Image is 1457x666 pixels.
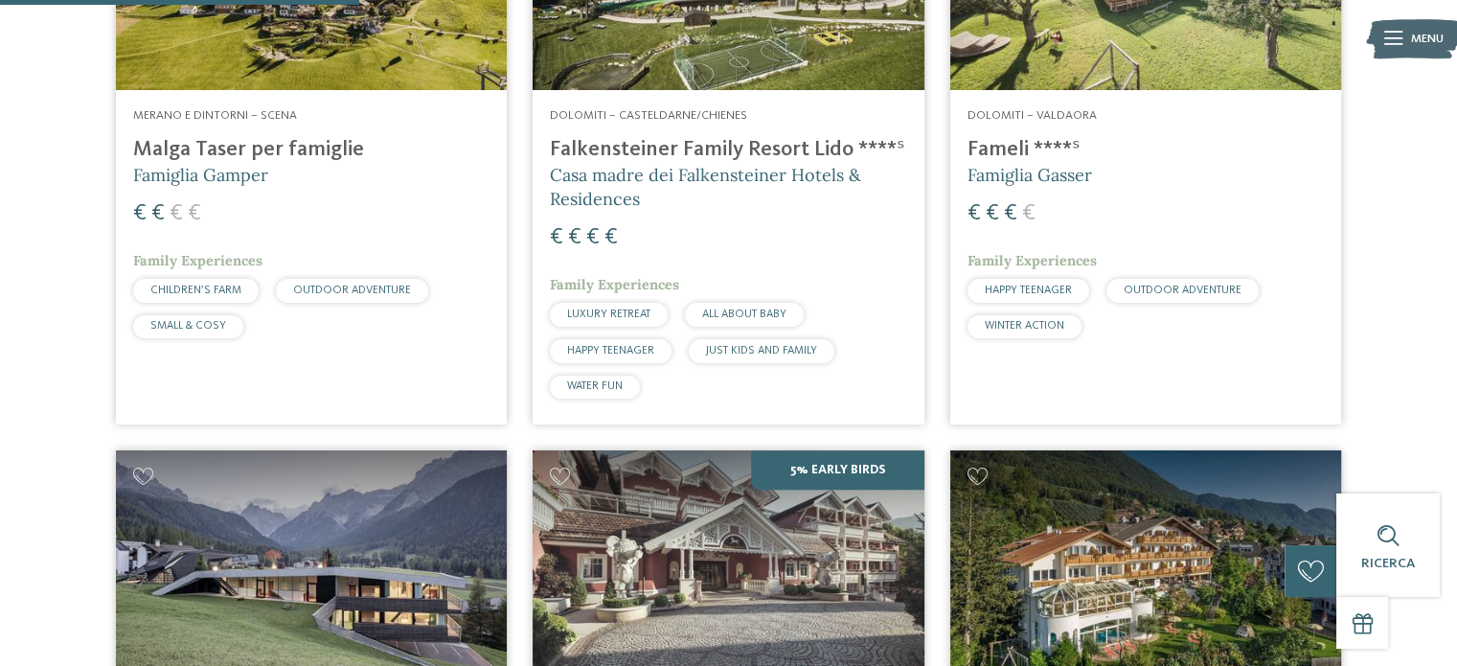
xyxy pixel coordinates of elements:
[550,137,906,163] h4: Falkensteiner Family Resort Lido ****ˢ
[985,285,1072,296] span: HAPPY TEENAGER
[968,109,1097,122] span: Dolomiti – Valdaora
[550,109,747,122] span: Dolomiti – Casteldarne/Chienes
[567,309,650,320] span: LUXURY RETREAT
[568,226,581,249] span: €
[151,202,165,225] span: €
[133,164,268,186] span: Famiglia Gamper
[702,309,786,320] span: ALL ABOUT BABY
[567,380,623,392] span: WATER FUN
[188,202,201,225] span: €
[133,252,262,269] span: Family Experiences
[586,226,600,249] span: €
[1361,557,1415,570] span: Ricerca
[550,276,679,293] span: Family Experiences
[706,345,817,356] span: JUST KIDS AND FAMILY
[133,137,489,163] h4: Malga Taser per famiglie
[1022,202,1036,225] span: €
[604,226,618,249] span: €
[550,226,563,249] span: €
[1124,285,1241,296] span: OUTDOOR ADVENTURE
[550,164,861,210] span: Casa madre dei Falkensteiner Hotels & Residences
[170,202,183,225] span: €
[133,109,297,122] span: Merano e dintorni – Scena
[293,285,411,296] span: OUTDOOR ADVENTURE
[1004,202,1017,225] span: €
[968,252,1097,269] span: Family Experiences
[968,164,1092,186] span: Famiglia Gasser
[150,285,241,296] span: CHILDREN’S FARM
[150,320,226,332] span: SMALL & COSY
[985,320,1064,332] span: WINTER ACTION
[133,202,147,225] span: €
[968,202,981,225] span: €
[986,202,999,225] span: €
[567,345,654,356] span: HAPPY TEENAGER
